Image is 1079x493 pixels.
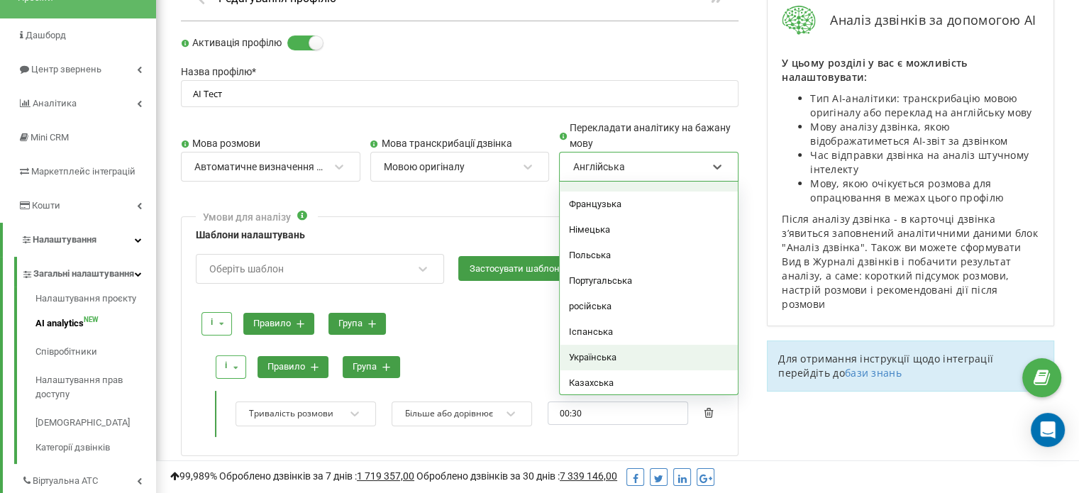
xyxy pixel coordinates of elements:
li: Час відправки дзвінка на аналіз штучному інтелекту [810,148,1039,177]
span: Аналiтика [33,98,77,109]
label: Перекладати аналітику на бажану мову [559,121,738,152]
div: і [225,359,227,372]
label: Активація профілю [181,35,282,51]
div: російська [560,294,738,319]
button: група [328,313,386,335]
div: Іспанська [560,319,738,345]
span: Кошти [32,200,60,211]
span: Дашборд [26,30,66,40]
span: Mini CRM [31,132,69,143]
div: Аналіз дзвінків за допомогою AI [782,6,1039,35]
span: Центр звернень [31,64,101,74]
button: Застосувати шаблон [458,256,571,281]
div: Мовою оригіналу [384,160,465,173]
div: Оберіть шаблон [209,264,284,274]
div: Німецька [560,217,738,243]
span: Маркетплейс інтеграцій [31,166,135,177]
input: Назва профілю [181,80,738,108]
a: Категорії дзвінків [35,437,156,455]
li: Тип AI-аналітики: транскрибацію мовою оригіналу або переклад на англійську мову [810,92,1039,120]
div: Португальська [560,268,738,294]
a: AI analyticsNEW [35,309,156,338]
a: Налаштування проєкту [35,292,156,309]
label: Мова транскрибації дзвінка [370,136,550,152]
a: Співробітники [35,338,156,366]
p: Після аналізу дзвінка - в карточці дзвінка зʼявиться заповнений аналітичними даними блок "Аналіз ... [782,212,1039,311]
p: У цьому розділі у вас є можливість налаштовувати: [782,56,1039,84]
span: Оброблено дзвінків за 30 днів : [416,470,617,482]
div: Умови для аналізу [203,210,291,224]
a: бази знань [845,366,902,380]
button: група [343,356,400,378]
div: Польська [560,243,738,268]
a: Загальні налаштування [21,257,156,287]
div: Open Intercom Messenger [1031,413,1065,447]
button: правило [258,356,328,378]
label: Шаблони налаштувань [196,228,724,243]
span: Віртуальна АТС [33,474,98,488]
div: Українська [560,345,738,370]
label: Назва профілю * [181,65,738,80]
u: 1 719 357,00 [357,470,414,482]
button: правило [243,313,314,335]
span: Оброблено дзвінків за 7 днів : [219,470,414,482]
span: Загальні налаштування [33,267,134,281]
span: 99,989% [170,470,217,482]
label: Мова розмови [181,136,360,152]
span: Налаштування [33,234,96,245]
li: Мову, якою очікується розмова для опрацювання в межах цього профілю [810,177,1039,205]
div: Тривалість розмови [249,409,333,420]
div: Більше або дорівнює [405,409,493,420]
a: Налаштування [3,223,156,257]
div: Казахська [560,370,738,396]
div: Англійська [572,160,624,173]
a: Налаштування прав доступу [35,366,156,409]
div: і [211,316,213,329]
li: Мову аналізу дзвінка, якою відображатиметься AI-звіт за дзвінком [810,120,1039,148]
a: [DEMOGRAPHIC_DATA] [35,409,156,437]
u: 7 339 146,00 [560,470,617,482]
div: Автоматичне визначення мови [194,160,326,173]
input: 00:00 [548,401,688,425]
div: Французька [560,192,738,217]
p: Для отримання інструкції щодо інтеграції перейдіть до [778,352,1043,380]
